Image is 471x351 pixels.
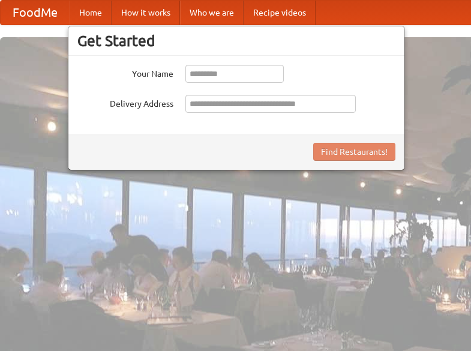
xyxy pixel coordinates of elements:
[70,1,112,25] a: Home
[77,65,173,80] label: Your Name
[244,1,316,25] a: Recipe videos
[1,1,70,25] a: FoodMe
[112,1,180,25] a: How it works
[77,95,173,110] label: Delivery Address
[180,1,244,25] a: Who we are
[77,32,395,50] h3: Get Started
[313,143,395,161] button: Find Restaurants!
